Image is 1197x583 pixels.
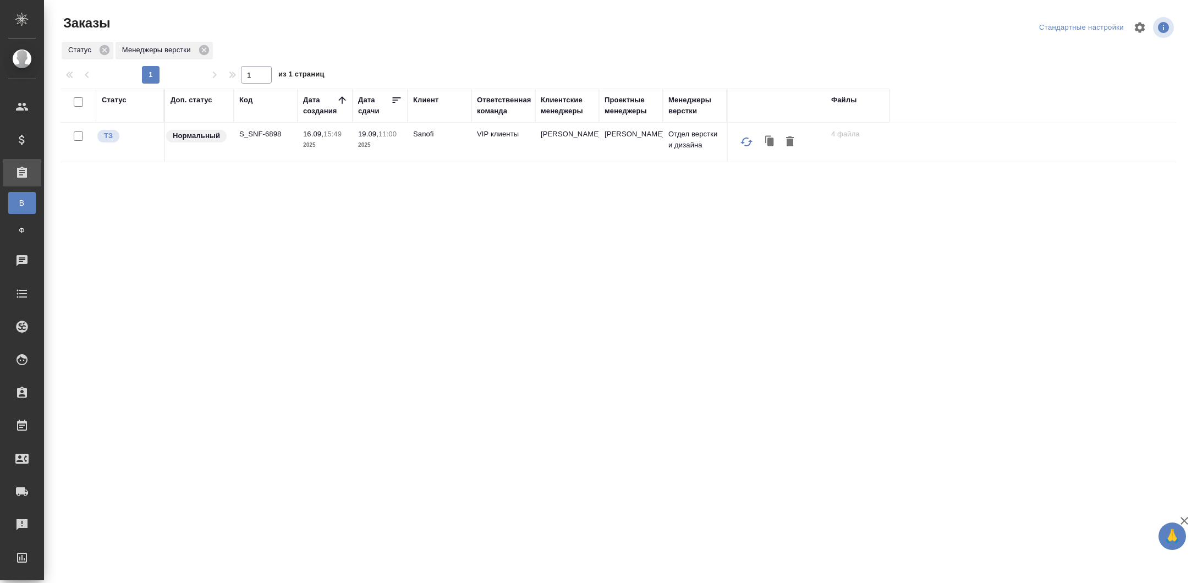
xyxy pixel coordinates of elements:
[303,140,347,151] p: 2025
[14,197,30,208] span: В
[96,129,158,144] div: Выставляет КМ при отправке заказа на расчет верстке (для тикета) или для уточнения сроков на прои...
[116,42,213,59] div: Менеджеры верстки
[122,45,195,56] p: Менеджеры верстки
[358,95,391,117] div: Дата сдачи
[1036,19,1127,36] div: split button
[8,219,36,241] a: Ф
[8,192,36,214] a: В
[477,95,531,117] div: Ответственная команда
[781,131,799,152] button: Удалить
[1153,17,1176,38] span: Посмотреть информацию
[760,131,781,152] button: Клонировать
[278,68,325,84] span: из 1 страниц
[171,95,212,106] div: Доп. статус
[471,123,535,162] td: VIP клиенты
[1163,525,1182,548] span: 🙏
[239,129,292,140] p: S_SNF-6898
[358,130,378,138] p: 19.09,
[378,130,397,138] p: 11:00
[102,95,127,106] div: Статус
[104,130,113,141] p: ТЗ
[165,129,228,144] div: Статус по умолчанию для стандартных заказов
[1127,14,1153,41] span: Настроить таблицу
[323,130,342,138] p: 15:49
[413,129,466,140] p: Sanofi
[61,14,110,32] span: Заказы
[599,123,663,162] td: [PERSON_NAME]
[831,129,884,140] p: 4 файла
[668,129,721,151] p: Отдел верстки и дизайна
[413,95,438,106] div: Клиент
[535,123,599,162] td: [PERSON_NAME]
[303,130,323,138] p: 16.09,
[62,42,113,59] div: Статус
[239,95,252,106] div: Код
[605,95,657,117] div: Проектные менеджеры
[68,45,95,56] p: Статус
[1158,522,1186,550] button: 🙏
[541,95,594,117] div: Клиентские менеджеры
[733,129,760,155] button: Обновить
[173,130,220,141] p: Нормальный
[14,225,30,236] span: Ф
[303,95,337,117] div: Дата создания
[668,95,721,117] div: Менеджеры верстки
[831,95,856,106] div: Файлы
[358,140,402,151] p: 2025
